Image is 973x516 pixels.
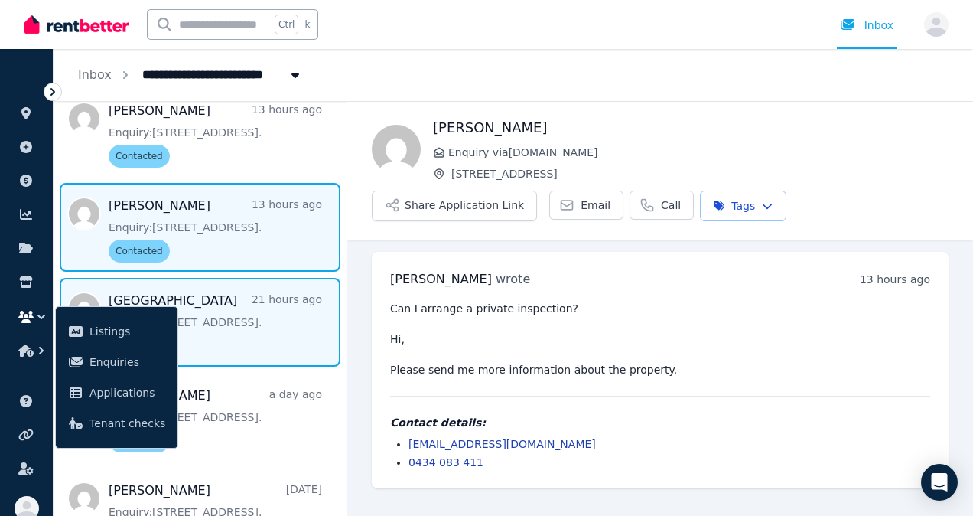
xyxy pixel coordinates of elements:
a: Tenant checks [62,408,171,439]
a: 0434 083 411 [408,456,483,469]
span: k [304,18,310,31]
div: Inbox [840,18,893,33]
a: Enquiries [62,347,171,377]
span: ORGANISE [12,84,60,95]
pre: Can I arrange a private inspection? Hi, Please send me more information about the property. [390,301,930,377]
a: [PERSON_NAME]13 hours agoEnquiry:[STREET_ADDRESS].Contacted [109,102,322,168]
span: Tenant checks [89,414,165,433]
span: Tags [713,198,755,214]
span: Applications [89,384,165,402]
span: [PERSON_NAME] [390,272,492,286]
span: Enquiries [89,353,165,371]
nav: Breadcrumb [54,49,327,101]
a: Call [630,191,694,220]
button: Tags [700,191,786,221]
a: Email [549,191,623,220]
a: [GEOGRAPHIC_DATA]21 hours agoEnquiry:[STREET_ADDRESS].Contacted [109,292,322,358]
span: Call [661,198,681,213]
span: Listings [89,322,165,341]
h4: Contact details: [390,415,930,430]
a: Applications [62,377,171,408]
img: Cherkirra Ferguson [372,125,421,174]
a: Listings [62,316,171,347]
time: 13 hours ago [860,273,930,286]
a: [EMAIL_ADDRESS][DOMAIN_NAME] [408,438,596,450]
span: wrote [496,272,530,286]
span: Ctrl [275,15,298,34]
img: RentBetter [24,13,129,36]
a: [PERSON_NAME]a day agoEnquiry:[STREET_ADDRESS].Contacted [109,387,322,452]
button: Share Application Link [372,191,537,221]
a: [PERSON_NAME]13 hours agoEnquiry:[STREET_ADDRESS].Contacted [109,197,322,263]
div: Open Intercom Messenger [921,464,958,501]
a: Inbox [78,67,112,82]
span: [STREET_ADDRESS] [451,166,949,181]
span: Enquiry via [DOMAIN_NAME] [448,145,949,160]
h1: [PERSON_NAME] [433,117,949,139]
span: Email [581,198,610,213]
